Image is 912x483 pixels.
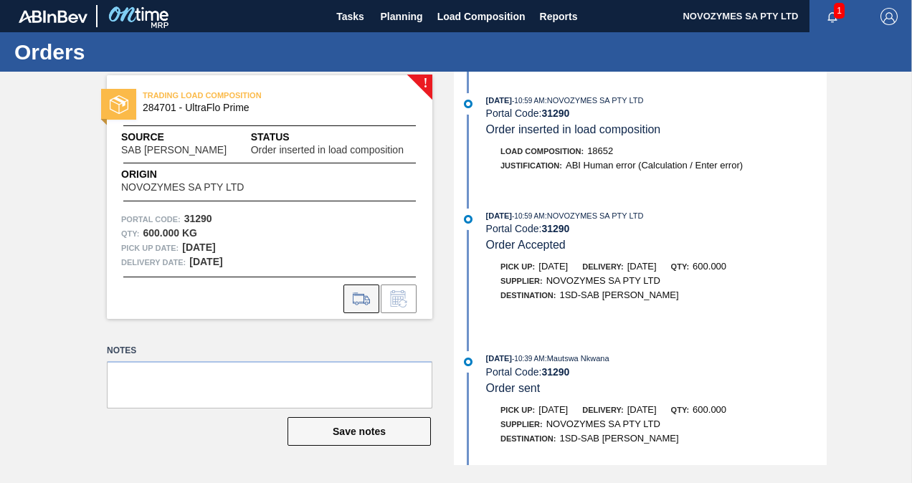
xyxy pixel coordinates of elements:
[500,277,543,285] span: Supplier:
[486,366,827,378] div: Portal Code:
[143,102,403,113] span: 284701 - UltraFlo Prime
[486,123,661,135] span: Order inserted in load composition
[335,8,366,25] span: Tasks
[541,223,569,234] strong: 31290
[627,261,657,272] span: [DATE]
[464,358,472,366] img: atual
[500,262,535,271] span: Pick up:
[486,239,566,251] span: Order Accepted
[545,354,609,363] span: : Mautswa Nkwana
[545,96,644,105] span: : NOVOZYMES SA PTY LTD
[486,223,827,234] div: Portal Code:
[559,433,678,444] span: 1SD-SAB [PERSON_NAME]
[486,107,827,119] div: Portal Code:
[251,130,418,145] span: Status
[381,8,423,25] span: Planning
[809,6,855,27] button: Notifications
[121,130,251,145] span: Source
[587,145,613,156] span: 18652
[545,211,644,220] span: : NOVOZYMES SA PTY LTD
[121,145,227,156] span: SAB [PERSON_NAME]
[486,211,512,220] span: [DATE]
[143,88,343,102] span: TRADING LOAD COMPOSITION
[107,340,432,361] label: Notes
[14,44,269,60] h1: Orders
[559,290,678,300] span: 1SD-SAB [PERSON_NAME]
[251,145,404,156] span: Order inserted in load composition
[512,97,545,105] span: - 10:59 AM
[582,262,623,271] span: Delivery:
[627,404,657,415] span: [DATE]
[500,406,535,414] span: Pick up:
[184,213,212,224] strong: 31290
[19,10,87,23] img: TNhmsLtSVTkK8tSr43FrP2fwEKptu5GPRR3wAAAABJRU5ErkJggg==
[121,255,186,269] span: Delivery Date:
[486,96,512,105] span: [DATE]
[437,8,526,25] span: Load Composition
[512,212,545,220] span: - 10:59 AM
[121,226,139,241] span: Qty :
[541,107,569,119] strong: 31290
[121,182,244,193] span: NOVOZYMES SA PTY LTD
[121,212,181,226] span: Portal Code:
[121,167,280,182] span: Origin
[512,355,545,363] span: - 10:39 AM
[288,417,431,446] button: Save notes
[500,161,562,170] span: Justification:
[343,284,379,313] div: Go to Load Composition
[110,95,128,114] img: status
[693,404,726,415] span: 600.000
[464,100,472,108] img: atual
[143,227,197,239] strong: 600.000 KG
[189,256,222,267] strong: [DATE]
[381,284,417,313] div: Inform order change
[538,404,568,415] span: [DATE]
[671,262,689,271] span: Qty:
[546,419,660,429] span: NOVOZYMES SA PTY LTD
[121,241,179,255] span: Pick up Date:
[486,382,541,394] span: Order sent
[500,147,584,156] span: Load Composition :
[486,354,512,363] span: [DATE]
[540,8,578,25] span: Reports
[582,406,623,414] span: Delivery:
[500,291,556,300] span: Destination:
[538,261,568,272] span: [DATE]
[566,160,743,171] span: ABI Human error (Calculation / Enter error)
[834,3,845,19] span: 1
[182,241,215,253] strong: [DATE]
[880,8,898,25] img: Logout
[541,366,569,378] strong: 31290
[464,215,472,224] img: atual
[500,420,543,429] span: Supplier:
[546,275,660,286] span: NOVOZYMES SA PTY LTD
[693,261,726,272] span: 600.000
[671,406,689,414] span: Qty:
[500,434,556,443] span: Destination:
